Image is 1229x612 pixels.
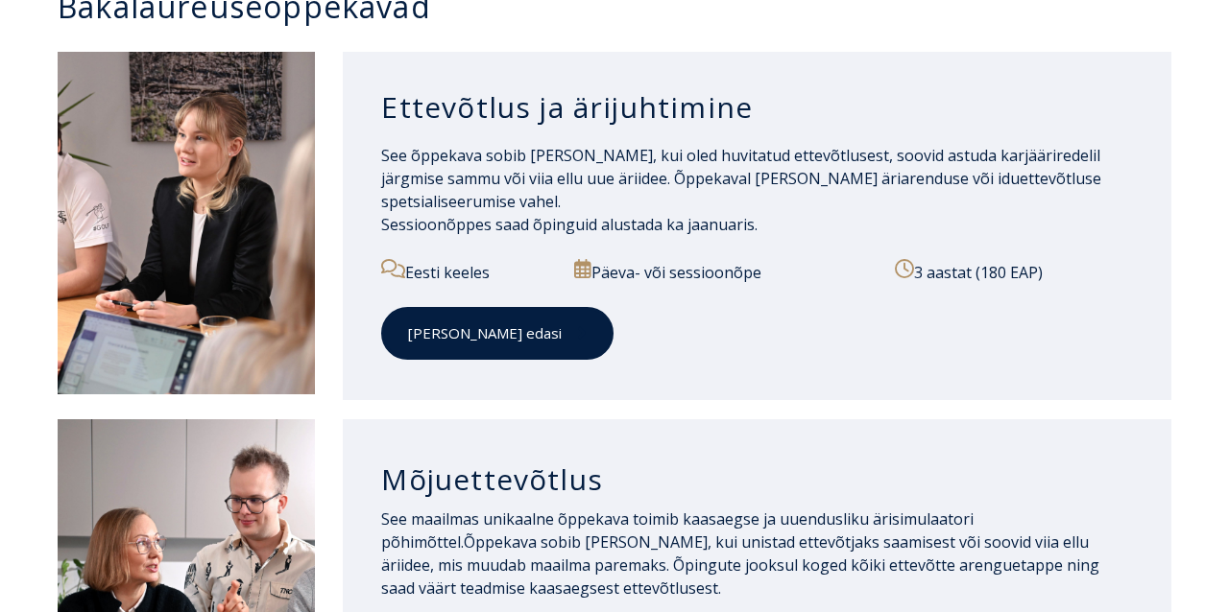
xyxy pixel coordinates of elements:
[58,52,315,394] img: Ettevõtlus ja ärijuhtimine
[381,89,1133,126] h3: Ettevõtlus ja ärijuhtimine
[381,508,974,553] span: See maailmas unikaalne õppekava toimib kaasaegse ja uuendusliku ärisimulaatori põhimõttel.
[381,461,1133,498] h3: Mõjuettevõtlus
[574,259,876,284] p: Päeva- või sessioonõpe
[381,307,614,360] a: [PERSON_NAME] edasi
[381,145,1101,235] span: See õppekava sobib [PERSON_NAME], kui oled huvitatud ettevõtlusest, soovid astuda karjääriredelil...
[895,259,1132,284] p: 3 aastat (180 EAP)
[381,531,1099,599] span: Õppekava sobib [PERSON_NAME], kui unistad ettevõtjaks saamisest või soovid viia ellu äriidee, mis...
[381,259,555,284] p: Eesti keeles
